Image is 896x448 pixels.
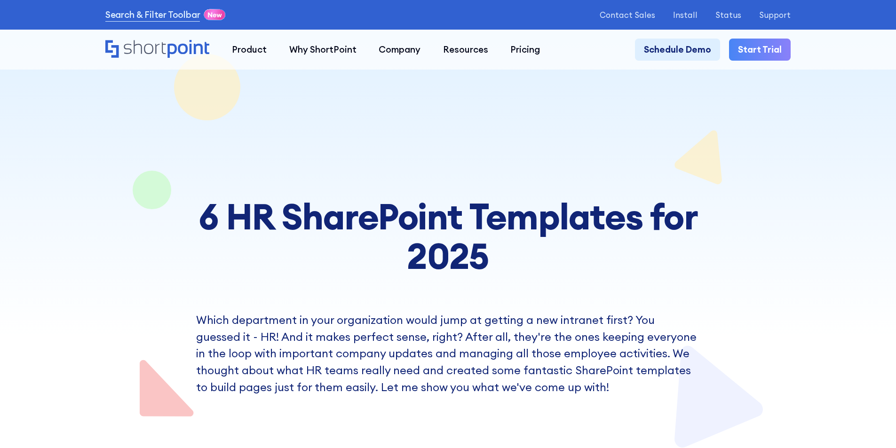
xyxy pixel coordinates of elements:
a: Company [367,39,432,61]
div: Company [379,43,420,56]
a: Schedule Demo [635,39,720,61]
a: Status [715,10,741,19]
p: Which department in your organization would jump at getting a new intranet first? You guessed it ... [196,312,700,396]
a: Why ShortPoint [278,39,368,61]
a: Contact Sales [600,10,655,19]
iframe: Chat Widget [849,403,896,448]
a: Home [105,40,209,59]
a: Support [759,10,791,19]
div: Resources [443,43,488,56]
div: Why ShortPoint [289,43,357,56]
a: Product [221,39,278,61]
a: Pricing [500,39,552,61]
strong: 6 HR SharePoint Templates for 2025 [198,194,698,278]
a: Start Trial [729,39,791,61]
a: Search & Filter Toolbar [105,8,200,22]
div: Pricing [510,43,540,56]
a: Install [673,10,698,19]
div: Product [232,43,267,56]
a: Resources [432,39,500,61]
